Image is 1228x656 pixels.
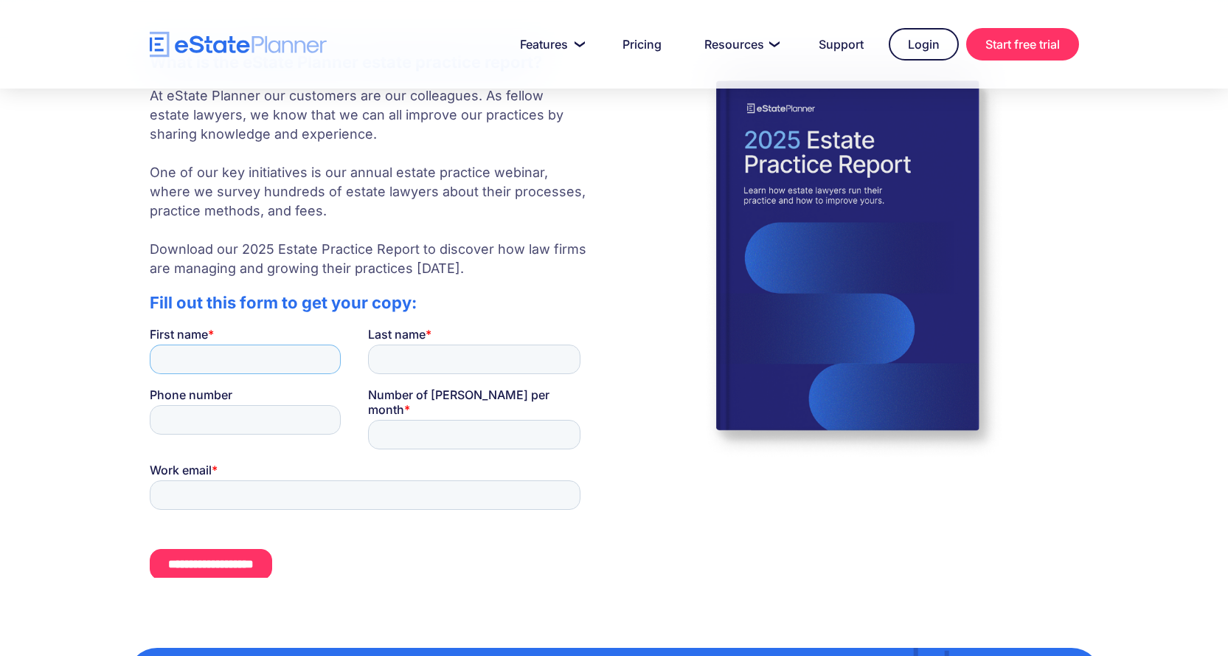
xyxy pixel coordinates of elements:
[687,30,794,59] a: Resources
[605,30,679,59] a: Pricing
[801,30,881,59] a: Support
[150,86,586,278] p: At eState Planner our customers are our colleagues. As fellow estate lawyers, we know that we can...
[150,327,586,578] iframe: Form 0
[889,28,959,61] a: Login
[150,32,327,58] a: home
[150,293,586,312] h2: Fill out this form to get your copy:
[616,38,1079,501] img: 2024 estate planning practice report
[502,30,597,59] a: Features
[966,28,1079,61] a: Start free trial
